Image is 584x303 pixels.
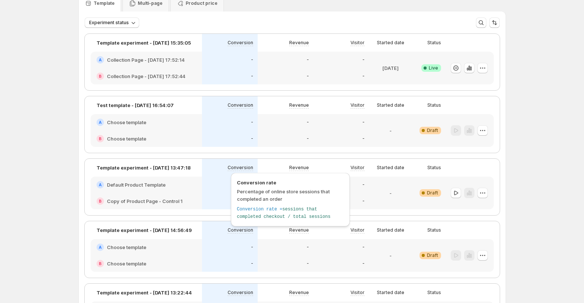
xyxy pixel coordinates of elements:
[307,119,309,125] p: -
[389,252,392,259] p: -
[228,227,253,233] p: Conversion
[362,136,365,142] p: -
[186,0,218,6] p: Product price
[85,17,139,28] button: Experiment status
[389,189,392,197] p: -
[307,136,309,142] p: -
[228,290,253,296] p: Conversion
[377,290,404,296] p: Started date
[99,199,102,203] h2: B
[138,0,163,6] p: Multi-page
[289,40,309,46] p: Revenue
[99,245,102,249] h2: A
[228,102,253,108] p: Conversion
[251,261,253,267] p: -
[362,119,365,125] p: -
[251,57,253,63] p: -
[362,261,365,267] p: -
[99,120,102,125] h2: A
[307,57,309,63] p: -
[237,188,330,202] span: Percentage of online store sessions that completed an order
[362,244,365,250] p: -
[94,0,115,6] p: Template
[427,165,441,171] p: Status
[489,17,500,28] button: Sort the results
[427,128,438,133] span: Draft
[99,136,102,141] h2: B
[97,226,192,234] p: Template experiment - [DATE] 14:56:49
[97,289,192,296] p: Template experiment - [DATE] 13:22:44
[99,74,102,78] h2: B
[228,165,253,171] p: Conversion
[107,56,185,64] h2: Collection Page - [DATE] 17:52:14
[251,136,253,142] p: -
[350,102,365,108] p: Visitor
[362,198,365,204] p: -
[107,119,146,126] h2: Choose template
[362,182,365,188] p: -
[97,164,191,171] p: Template experiment - [DATE] 13:47:18
[99,261,102,266] h2: B
[377,102,404,108] p: Started date
[107,197,183,205] h2: Copy of Product Page - Control 1
[377,40,404,46] p: Started date
[251,244,253,250] p: -
[107,181,166,188] h2: Default Product Template
[289,102,309,108] p: Revenue
[350,290,365,296] p: Visitor
[377,165,404,171] p: Started date
[99,183,102,187] h2: A
[289,290,309,296] p: Revenue
[237,179,344,186] span: Conversion rate
[362,73,365,79] p: -
[89,20,129,26] span: Experiment status
[427,102,441,108] p: Status
[427,40,441,46] p: Status
[107,260,146,267] h2: Choose template
[362,57,365,63] p: -
[97,101,174,109] p: Test template - [DATE] 16:54:07
[307,261,309,267] p: -
[237,207,282,212] span: Conversion rate =
[350,40,365,46] p: Visitor
[389,127,392,134] p: -
[237,207,330,219] span: sessions that completed checkout / total sessions
[289,165,309,171] p: Revenue
[427,227,441,233] p: Status
[427,190,438,196] span: Draft
[107,72,185,80] h2: Collection Page - [DATE] 17:52:44
[307,244,309,250] p: -
[427,290,441,296] p: Status
[251,119,253,125] p: -
[251,73,253,79] p: -
[307,73,309,79] p: -
[107,135,146,142] h2: Choose template
[228,40,253,46] p: Conversion
[382,64,399,72] p: [DATE]
[350,227,365,233] p: Visitor
[107,244,146,251] h2: Choose template
[350,165,365,171] p: Visitor
[427,252,438,258] span: Draft
[377,227,404,233] p: Started date
[429,65,438,71] span: Live
[99,58,102,62] h2: A
[97,39,191,46] p: Template experiment - [DATE] 15:35:05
